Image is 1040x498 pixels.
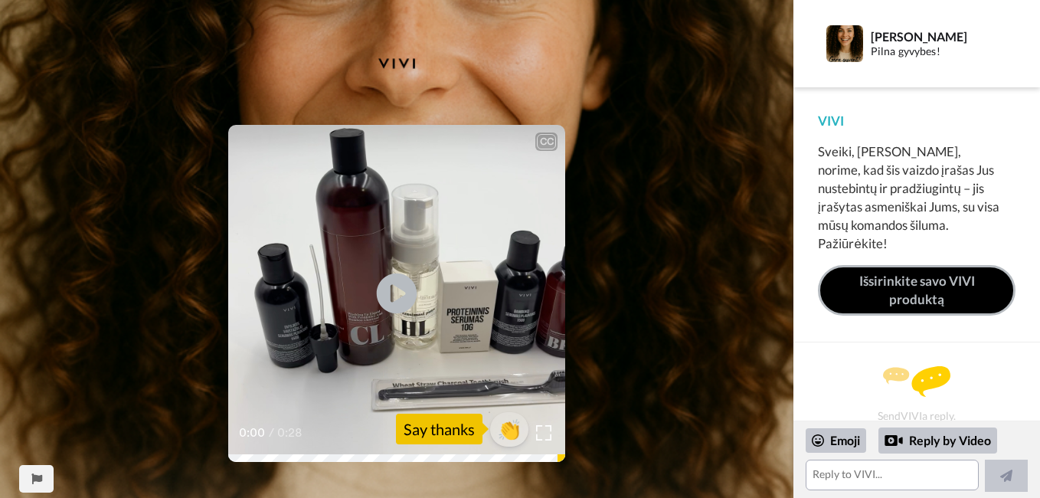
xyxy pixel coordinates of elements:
[396,414,482,444] div: Say thanks
[871,29,1015,44] div: [PERSON_NAME]
[537,134,556,149] div: CC
[878,428,997,454] div: Reply by Video
[883,366,950,397] img: message.svg
[806,428,866,453] div: Emoji
[490,417,528,441] span: 👏
[885,431,903,450] div: Reply by Video
[490,412,528,447] button: 👏
[239,424,266,442] span: 0:00
[818,143,1015,253] div: Sveiki, [PERSON_NAME], norime, kad šis vaizdo įrašas Jus nustebintų ir pradžiugintų – jis įrašyta...
[818,112,1015,130] div: VIVI
[269,424,274,442] span: /
[536,425,551,441] img: Full screen
[366,33,427,94] img: 82ca03c0-ae48-4968-b5c3-f088d9de5c8a
[814,369,1019,419] div: Send VIVI a reply.
[277,424,304,442] span: 0:28
[826,25,863,62] img: Profile Image
[818,265,1015,316] a: Išsirinkite savo VIVI produktą
[871,45,1015,58] div: Pilna gyvybes!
